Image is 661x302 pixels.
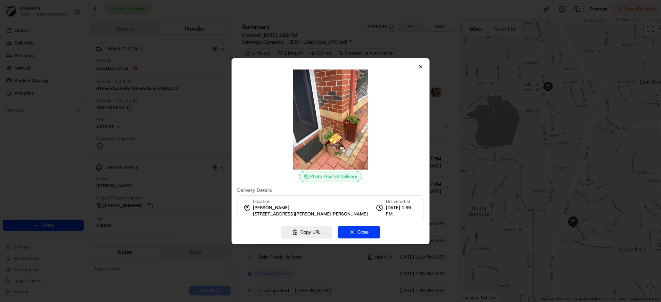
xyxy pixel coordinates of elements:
div: Photo Proof of Delivery [299,171,362,182]
button: Close [338,226,380,238]
span: [STREET_ADDRESS][PERSON_NAME][PERSON_NAME] [253,211,368,217]
span: Delivered at [386,198,418,205]
span: Location [253,198,270,205]
label: Delivery Details [237,188,424,193]
button: Copy URL [281,226,332,238]
span: [PERSON_NAME] [253,205,289,211]
span: [DATE] 1:59 PM [386,205,418,217]
img: photo_proof_of_delivery image [280,70,380,170]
